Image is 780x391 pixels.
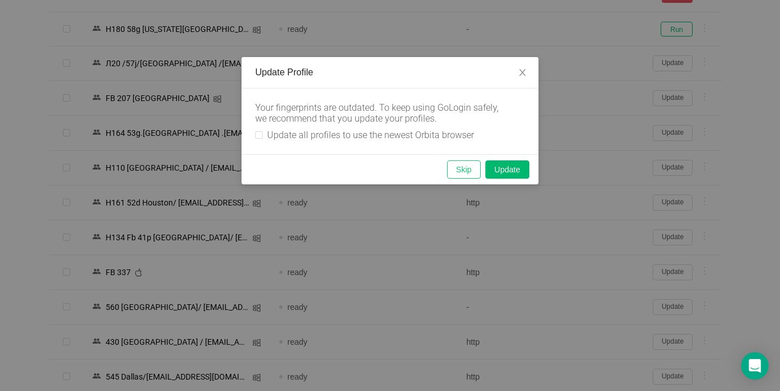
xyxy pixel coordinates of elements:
div: Update Profile [255,66,525,79]
button: Update [485,160,529,179]
button: Skip [447,160,481,179]
i: icon: close [518,68,527,77]
div: Open Intercom Messenger [741,352,769,380]
div: Your fingerprints are outdated. To keep using GoLogin safely, we recommend that you update your p... [255,102,506,124]
span: Update all profiles to use the newest Orbita browser [263,130,479,140]
button: Close [506,57,538,89]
